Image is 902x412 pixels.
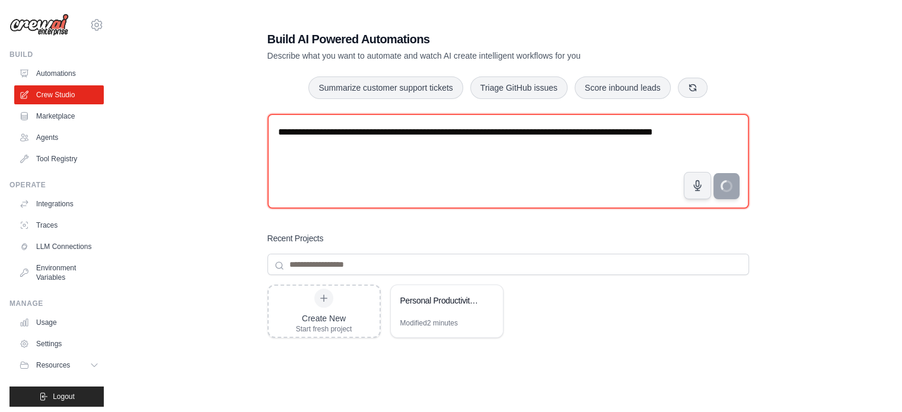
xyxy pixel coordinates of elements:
[575,76,671,99] button: Score inbound leads
[267,31,666,47] h1: Build AI Powered Automations
[470,76,568,99] button: Triage GitHub issues
[267,232,324,244] h3: Recent Projects
[296,324,352,334] div: Start fresh project
[14,258,104,287] a: Environment Variables
[843,355,902,412] iframe: Chat Widget
[9,50,104,59] div: Build
[678,78,707,98] button: Get new suggestions
[14,194,104,213] a: Integrations
[684,172,711,199] button: Click to speak your automation idea
[14,64,104,83] a: Automations
[14,128,104,147] a: Agents
[14,85,104,104] a: Crew Studio
[9,387,104,407] button: Logout
[14,107,104,126] a: Marketplace
[14,149,104,168] a: Tool Registry
[36,360,70,370] span: Resources
[400,295,482,306] div: Personal Productivity Manager
[53,392,75,401] span: Logout
[9,180,104,190] div: Operate
[308,76,463,99] button: Summarize customer support tickets
[9,299,104,308] div: Manage
[14,356,104,375] button: Resources
[296,312,352,324] div: Create New
[14,334,104,353] a: Settings
[400,318,458,328] div: Modified 2 minutes
[9,14,69,36] img: Logo
[14,313,104,332] a: Usage
[267,50,666,62] p: Describe what you want to automate and watch AI create intelligent workflows for you
[14,237,104,256] a: LLM Connections
[14,216,104,235] a: Traces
